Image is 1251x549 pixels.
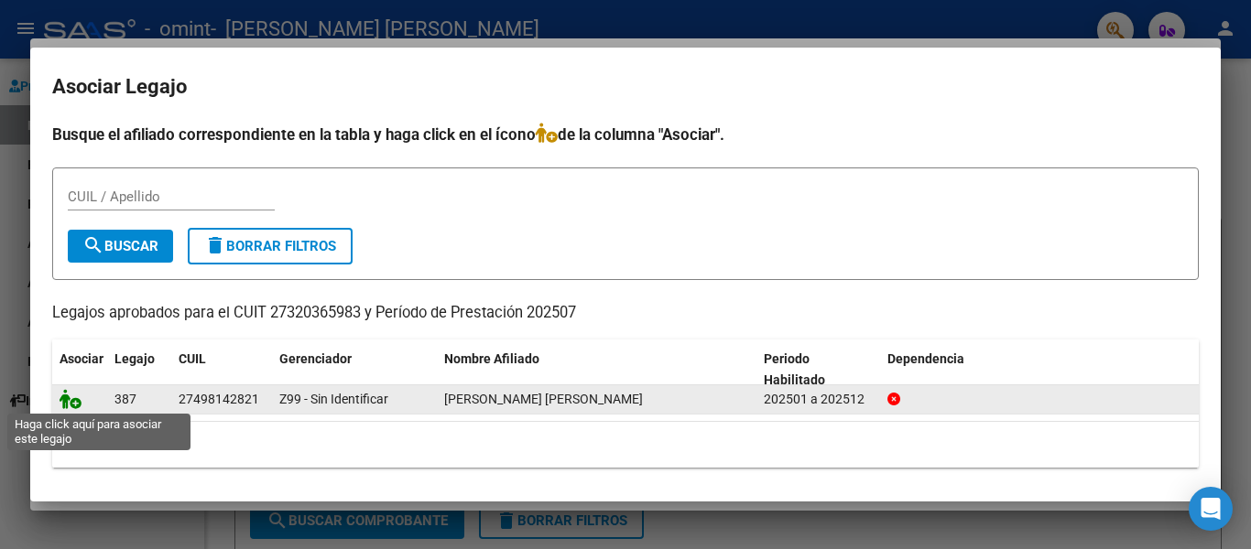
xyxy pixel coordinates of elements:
[204,238,336,254] span: Borrar Filtros
[279,351,352,366] span: Gerenciador
[279,392,388,406] span: Z99 - Sin Identificar
[272,339,437,400] datatable-header-cell: Gerenciador
[437,339,756,400] datatable-header-cell: Nombre Afiliado
[764,389,873,410] div: 202501 a 202512
[52,70,1199,104] h2: Asociar Legajo
[171,339,272,400] datatable-header-cell: CUIL
[179,351,206,366] span: CUIL
[444,351,539,366] span: Nombre Afiliado
[756,339,880,400] datatable-header-cell: Periodo Habilitado
[82,238,158,254] span: Buscar
[204,234,226,256] mat-icon: delete
[764,351,825,387] span: Periodo Habilitado
[52,302,1199,325] p: Legajos aprobados para el CUIT 27320365983 y Período de Prestación 202507
[179,389,259,410] div: 27498142821
[52,422,1199,468] div: 1 registros
[880,339,1200,400] datatable-header-cell: Dependencia
[107,339,171,400] datatable-header-cell: Legajo
[114,351,155,366] span: Legajo
[1189,487,1233,531] div: Open Intercom Messenger
[52,339,107,400] datatable-header-cell: Asociar
[60,351,103,366] span: Asociar
[188,228,353,264] button: Borrar Filtros
[114,392,136,406] span: 387
[68,230,173,263] button: Buscar
[887,351,964,366] span: Dependencia
[444,392,643,406] span: BONIFACE SOFIA MARTINA
[82,234,104,256] mat-icon: search
[52,123,1199,146] h4: Busque el afiliado correspondiente en la tabla y haga click en el ícono de la columna "Asociar".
